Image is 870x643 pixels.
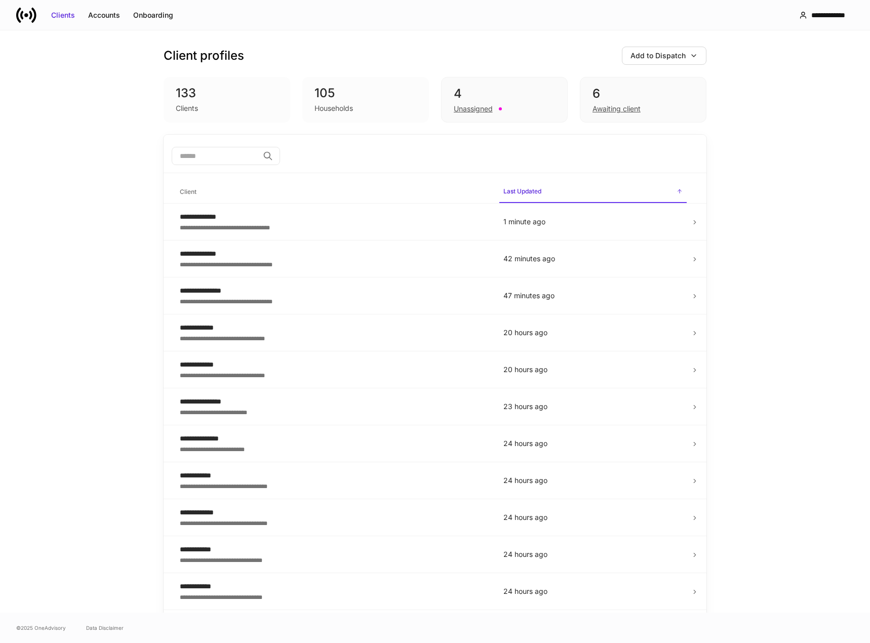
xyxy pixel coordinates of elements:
p: 24 hours ago [503,549,683,559]
div: Accounts [88,10,120,20]
div: 6 [592,86,694,102]
p: 24 hours ago [503,586,683,596]
div: Awaiting client [592,104,641,114]
div: Households [314,103,353,113]
div: Add to Dispatch [630,51,686,61]
h3: Client profiles [164,48,244,64]
span: © 2025 OneAdvisory [16,624,66,632]
div: 4 [454,86,555,102]
p: 23 hours ago [503,401,683,412]
div: Unassigned [454,104,493,114]
p: 20 hours ago [503,328,683,338]
p: 1 minute ago [503,217,683,227]
a: Data Disclaimer [86,624,124,632]
p: 42 minutes ago [503,254,683,264]
button: Clients [45,7,82,23]
span: Client [176,182,491,203]
button: Onboarding [127,7,180,23]
button: Accounts [82,7,127,23]
div: 4Unassigned [441,77,568,123]
p: 47 minutes ago [503,291,683,301]
div: 6Awaiting client [580,77,706,123]
p: 24 hours ago [503,475,683,486]
p: 20 hours ago [503,365,683,375]
div: 105 [314,85,417,101]
span: Last Updated [499,181,687,203]
div: 133 [176,85,278,101]
h6: Last Updated [503,186,541,196]
div: Clients [176,103,198,113]
p: 24 hours ago [503,512,683,523]
button: Add to Dispatch [622,47,706,65]
div: Onboarding [133,10,173,20]
h6: Client [180,187,196,196]
p: 24 hours ago [503,438,683,449]
div: Clients [51,10,75,20]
